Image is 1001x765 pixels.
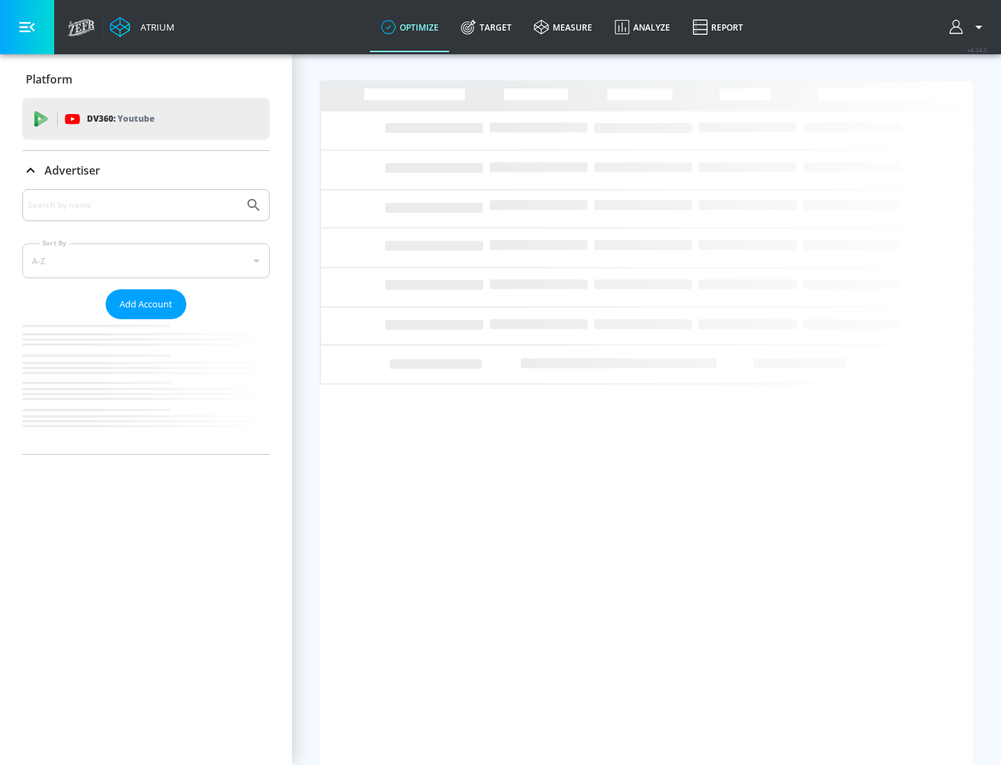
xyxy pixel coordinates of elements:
[22,98,270,140] div: DV360: Youtube
[44,163,100,178] p: Advertiser
[106,289,186,319] button: Add Account
[22,151,270,190] div: Advertiser
[22,319,270,454] nav: list of Advertiser
[40,239,70,248] label: Sort By
[22,189,270,454] div: Advertiser
[26,72,72,87] p: Platform
[135,21,174,33] div: Atrium
[450,2,523,52] a: Target
[370,2,450,52] a: optimize
[120,296,172,312] span: Add Account
[681,2,754,52] a: Report
[22,243,270,278] div: A-Z
[523,2,603,52] a: measure
[117,111,154,126] p: Youtube
[968,46,987,54] span: v 4.24.0
[28,196,238,214] input: Search by name
[87,111,154,127] p: DV360:
[22,60,270,99] div: Platform
[603,2,681,52] a: Analyze
[110,17,174,38] a: Atrium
